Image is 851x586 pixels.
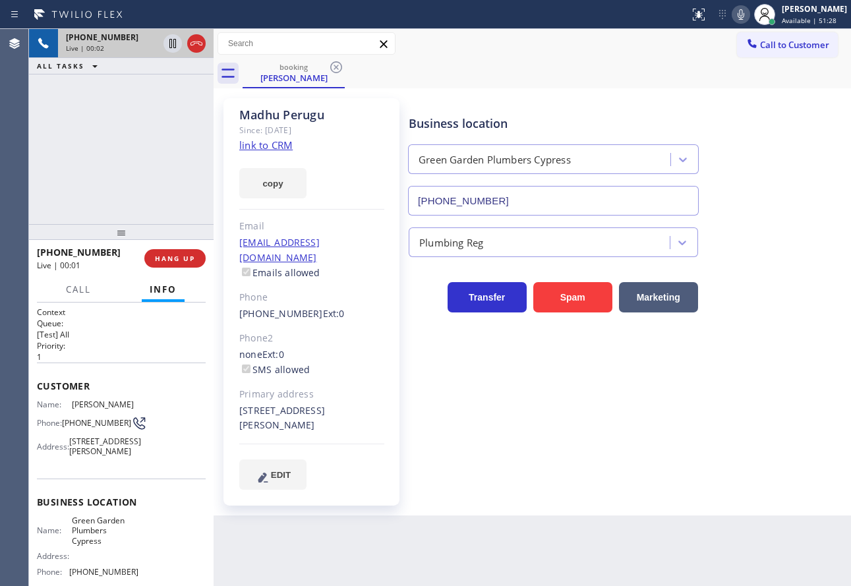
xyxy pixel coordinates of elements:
[142,277,185,303] button: Info
[244,59,343,87] div: Madhu Perugu
[37,246,121,258] span: [PHONE_NUMBER]
[37,340,206,351] h2: Priority:
[244,72,343,84] div: [PERSON_NAME]
[58,277,99,303] button: Call
[163,34,182,53] button: Hold Customer
[37,380,206,392] span: Customer
[239,290,384,305] div: Phone
[239,266,320,279] label: Emails allowed
[242,268,250,276] input: Emails allowed
[239,219,384,234] div: Email
[737,32,838,57] button: Call to Customer
[419,235,483,250] div: Plumbing Reg
[37,307,206,318] h1: Context
[37,418,62,428] span: Phone:
[448,282,527,312] button: Transfer
[619,282,698,312] button: Marketing
[37,260,80,271] span: Live | 00:01
[37,351,206,363] p: 1
[239,307,323,320] a: [PHONE_NUMBER]
[37,525,72,535] span: Name:
[239,331,384,346] div: Phone2
[782,3,847,15] div: [PERSON_NAME]
[239,168,307,198] button: copy
[262,348,284,361] span: Ext: 0
[37,551,72,561] span: Address:
[187,34,206,53] button: Hang up
[239,107,384,123] div: Madhu Perugu
[782,16,836,25] span: Available | 51:28
[239,347,384,378] div: none
[239,123,384,138] div: Since: [DATE]
[37,329,206,340] p: [Test] All
[150,283,177,295] span: Info
[144,249,206,268] button: HANG UP
[239,387,384,402] div: Primary address
[69,567,138,577] span: [PHONE_NUMBER]
[533,282,612,312] button: Spam
[732,5,750,24] button: Mute
[69,436,141,457] span: [STREET_ADDRESS][PERSON_NAME]
[37,442,69,452] span: Address:
[66,283,91,295] span: Call
[271,470,291,480] span: EDIT
[244,62,343,72] div: booking
[218,33,395,54] input: Search
[66,44,104,53] span: Live | 00:02
[37,567,69,577] span: Phone:
[37,496,206,508] span: Business location
[72,399,138,409] span: [PERSON_NAME]
[239,403,384,434] div: [STREET_ADDRESS][PERSON_NAME]
[72,515,138,546] span: Green Garden Plumbers Cypress
[239,138,293,152] a: link to CRM
[242,365,250,373] input: SMS allowed
[323,307,345,320] span: Ext: 0
[62,418,131,428] span: [PHONE_NUMBER]
[239,236,320,264] a: [EMAIL_ADDRESS][DOMAIN_NAME]
[37,399,72,409] span: Name:
[37,318,206,329] h2: Queue:
[29,58,111,74] button: ALL TASKS
[760,39,829,51] span: Call to Customer
[239,363,310,376] label: SMS allowed
[155,254,195,263] span: HANG UP
[409,115,698,132] div: Business location
[239,459,307,490] button: EDIT
[37,61,84,71] span: ALL TASKS
[419,152,571,167] div: Green Garden Plumbers Cypress
[66,32,138,43] span: [PHONE_NUMBER]
[408,186,699,216] input: Phone Number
